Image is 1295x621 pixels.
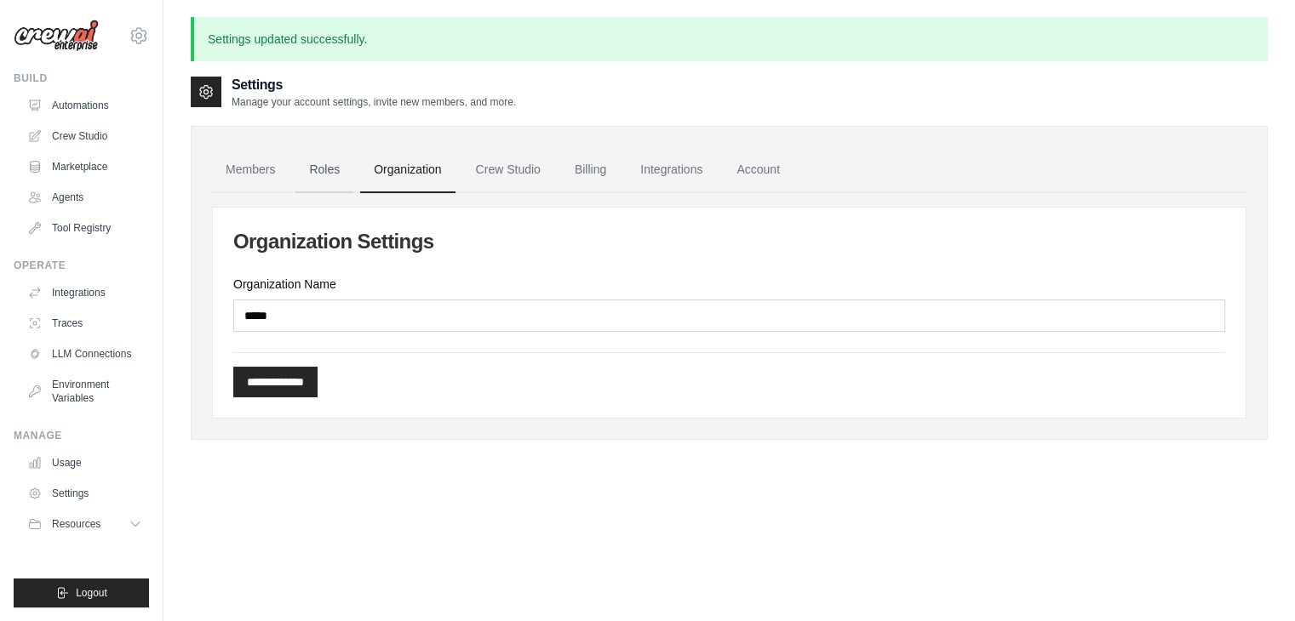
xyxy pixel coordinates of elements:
[20,92,149,119] a: Automations
[233,228,1225,255] h2: Organization Settings
[20,153,149,180] a: Marketplace
[561,147,620,193] a: Billing
[232,95,516,109] p: Manage your account settings, invite new members, and more.
[14,259,149,272] div: Operate
[20,340,149,367] a: LLM Connections
[20,184,149,211] a: Agents
[14,578,149,607] button: Logout
[360,147,455,193] a: Organization
[20,510,149,538] button: Resources
[627,147,716,193] a: Integrations
[52,517,100,531] span: Resources
[723,147,794,193] a: Account
[14,429,149,442] div: Manage
[232,75,516,95] h2: Settings
[191,17,1268,61] p: Settings updated successfully.
[212,147,289,193] a: Members
[14,20,99,52] img: Logo
[462,147,554,193] a: Crew Studio
[20,279,149,306] a: Integrations
[14,71,149,85] div: Build
[20,449,149,476] a: Usage
[20,480,149,507] a: Settings
[76,586,107,600] span: Logout
[20,371,149,412] a: Environment Variables
[20,310,149,337] a: Traces
[20,214,149,242] a: Tool Registry
[233,276,1225,293] label: Organization Name
[295,147,353,193] a: Roles
[20,122,149,150] a: Crew Studio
